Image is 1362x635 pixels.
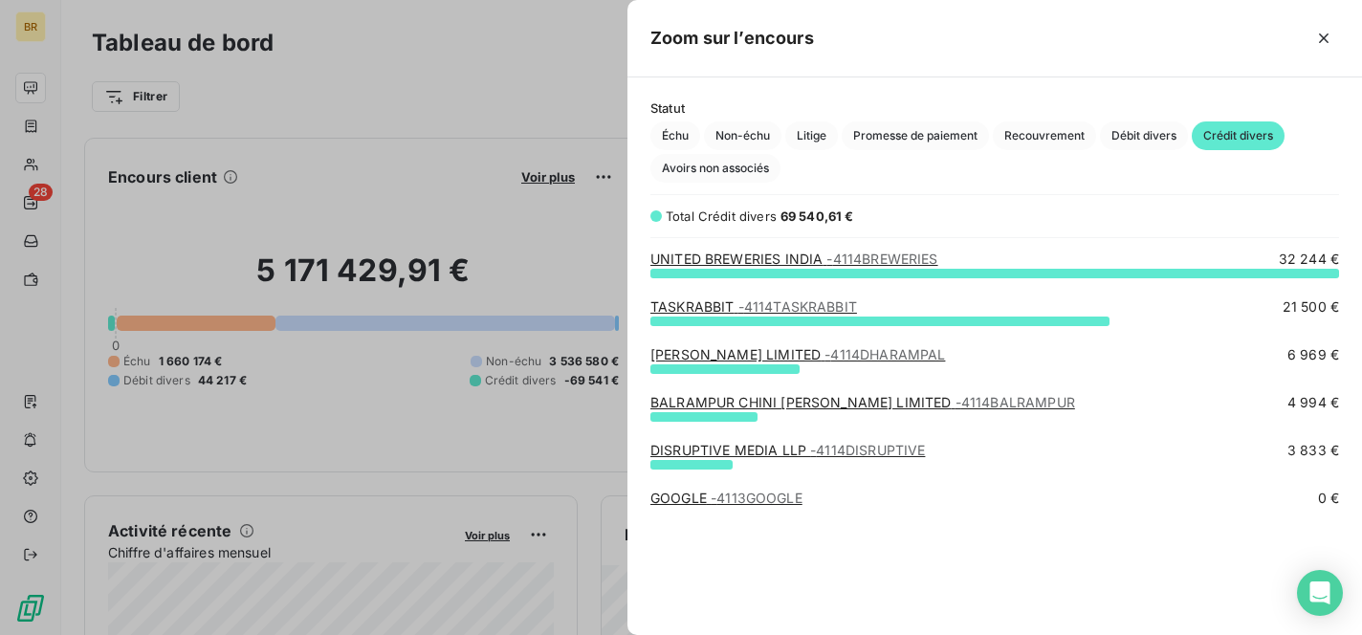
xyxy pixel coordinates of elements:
a: TASKRABBIT [650,298,857,315]
span: - 4114DISRUPTIVE [810,442,925,458]
button: Promesse de paiement [842,121,989,150]
button: Crédit divers [1192,121,1285,150]
h5: Zoom sur l’encours [650,25,814,52]
span: - 4114BALRAMPUR [956,394,1075,410]
span: - 4114BREWERIES [826,251,937,267]
a: GOOGLE [650,490,802,506]
span: - 4113GOOGLE [711,490,802,506]
span: 21 500 € [1283,297,1339,317]
button: Litige [785,121,838,150]
button: Échu [650,121,700,150]
button: Avoirs non associés [650,154,780,183]
button: Débit divers [1100,121,1188,150]
span: 6 969 € [1287,345,1339,364]
span: 4 994 € [1287,393,1339,412]
span: - 4114DHARAMPAL [824,346,945,362]
span: 32 244 € [1279,250,1339,269]
span: 0 € [1318,489,1339,508]
a: DISRUPTIVE MEDIA LLP [650,442,925,458]
a: [PERSON_NAME] LIMITED [650,346,945,362]
button: Recouvrement [993,121,1096,150]
div: grid [627,250,1362,612]
span: 69 540,61 € [780,208,854,224]
span: 3 833 € [1287,441,1339,460]
span: Statut [650,100,1339,116]
div: Open Intercom Messenger [1297,570,1343,616]
span: Total Crédit divers [666,208,777,224]
span: - 4114TASKRABBIT [738,298,857,315]
a: UNITED BREWERIES INDIA [650,251,938,267]
a: BALRAMPUR CHINI [PERSON_NAME] LIMITED [650,394,1075,410]
button: Non-échu [704,121,781,150]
